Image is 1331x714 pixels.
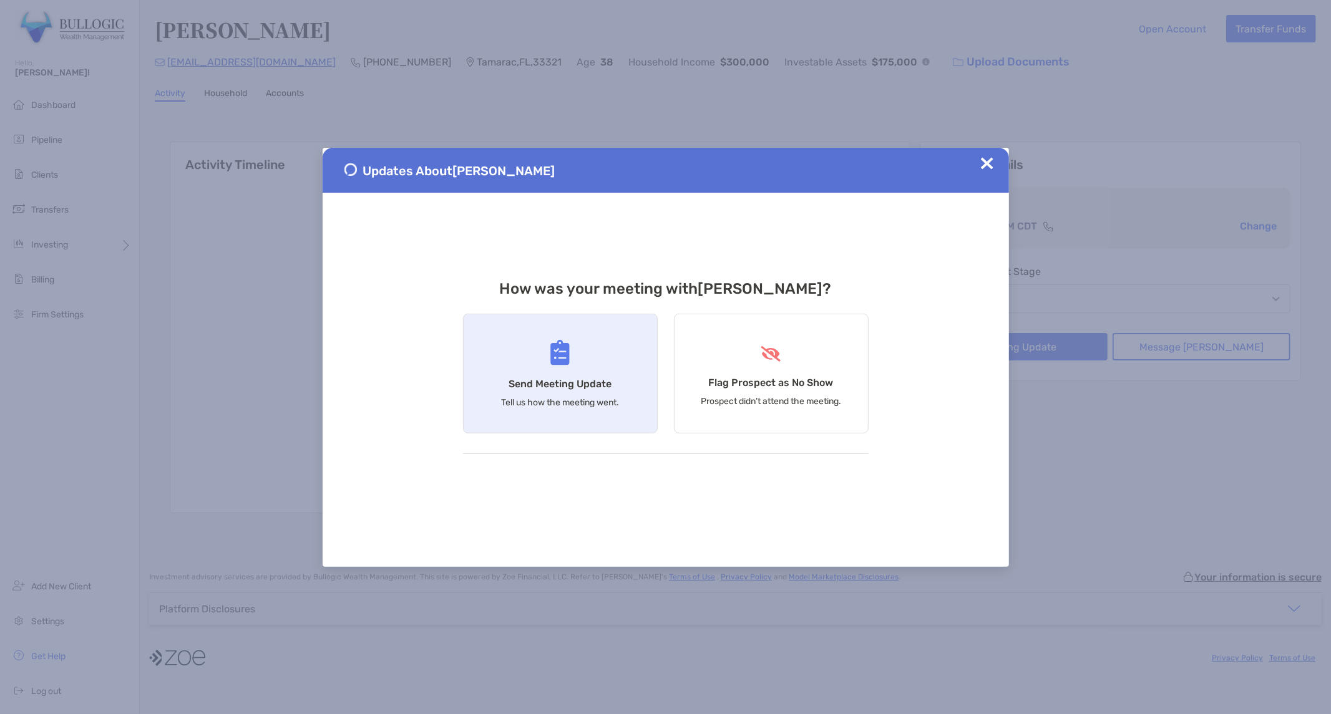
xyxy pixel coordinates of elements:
[501,397,619,408] p: Tell us how the meeting went.
[463,280,869,297] h3: How was your meeting with [PERSON_NAME] ?
[981,157,993,170] img: Close Updates Zoe
[709,377,834,388] h4: Flag Prospect as No Show
[344,163,357,176] img: Send Meeting Update 1
[550,340,570,365] img: Send Meeting Update
[759,346,783,362] img: Flag Prospect as No Show
[363,163,555,178] span: Updates About [PERSON_NAME]
[701,396,841,407] p: Prospect didn’t attend the meeting.
[509,378,612,390] h4: Send Meeting Update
